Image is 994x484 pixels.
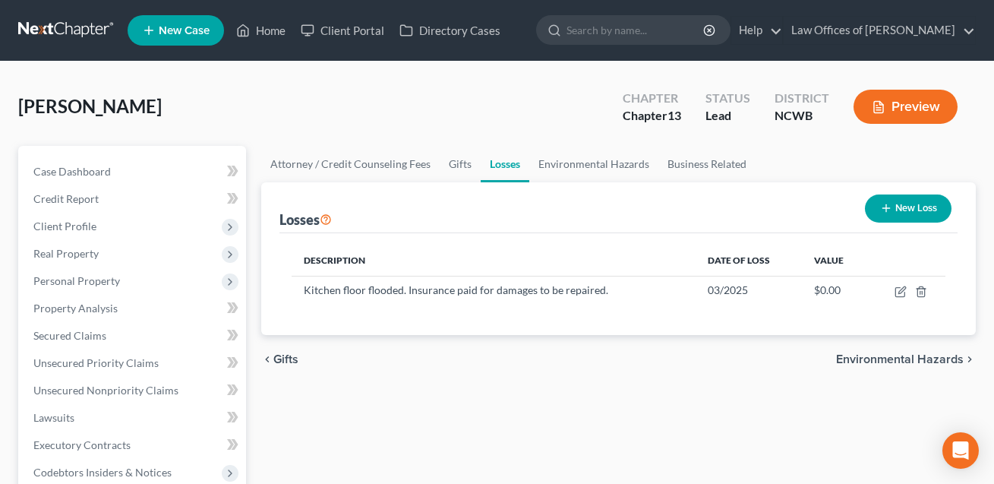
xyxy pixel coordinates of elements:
[21,350,246,377] a: Unsecured Priority Claims
[293,17,392,44] a: Client Portal
[21,377,246,404] a: Unsecured Nonpriority Claims
[261,353,273,365] i: chevron_left
[658,146,756,182] a: Business Related
[21,295,246,322] a: Property Analysis
[836,353,976,365] button: Environmental Hazards chevron_right
[273,353,298,365] span: Gifts
[623,90,681,107] div: Chapter
[33,356,159,369] span: Unsecured Priority Claims
[440,146,481,182] a: Gifts
[814,283,841,296] span: $0.00
[33,220,96,233] span: Client Profile
[33,466,172,479] span: Codebtors Insiders & Notices
[705,90,750,107] div: Status
[304,255,365,266] span: Description
[229,17,293,44] a: Home
[33,247,99,260] span: Real Property
[33,302,118,315] span: Property Analysis
[21,322,246,350] a: Secured Claims
[33,438,131,451] span: Executory Contracts
[854,90,958,124] button: Preview
[21,158,246,185] a: Case Dashboard
[481,146,529,182] a: Losses
[33,192,99,205] span: Credit Report
[836,353,964,365] span: Environmental Hazards
[159,25,210,36] span: New Case
[304,283,608,296] span: Kitchen floor flooded. Insurance paid for damages to be repaired.
[705,107,750,125] div: Lead
[667,108,681,122] span: 13
[942,432,979,469] div: Open Intercom Messenger
[784,17,975,44] a: Law Offices of [PERSON_NAME]
[18,95,162,117] span: [PERSON_NAME]
[529,146,658,182] a: Environmental Hazards
[21,432,246,459] a: Executory Contracts
[392,17,508,44] a: Directory Cases
[708,255,770,266] span: Date of Loss
[33,274,120,287] span: Personal Property
[21,185,246,213] a: Credit Report
[708,283,748,296] span: 03/2025
[279,210,332,229] div: Losses
[261,146,440,182] a: Attorney / Credit Counseling Fees
[623,107,681,125] div: Chapter
[775,107,829,125] div: NCWB
[566,16,705,44] input: Search by name...
[731,17,782,44] a: Help
[261,353,298,365] button: chevron_left Gifts
[33,329,106,342] span: Secured Claims
[964,353,976,365] i: chevron_right
[865,195,951,223] button: New Loss
[775,90,829,107] div: District
[33,165,111,178] span: Case Dashboard
[33,411,74,424] span: Lawsuits
[21,404,246,432] a: Lawsuits
[33,384,178,397] span: Unsecured Nonpriority Claims
[814,255,844,266] span: Value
